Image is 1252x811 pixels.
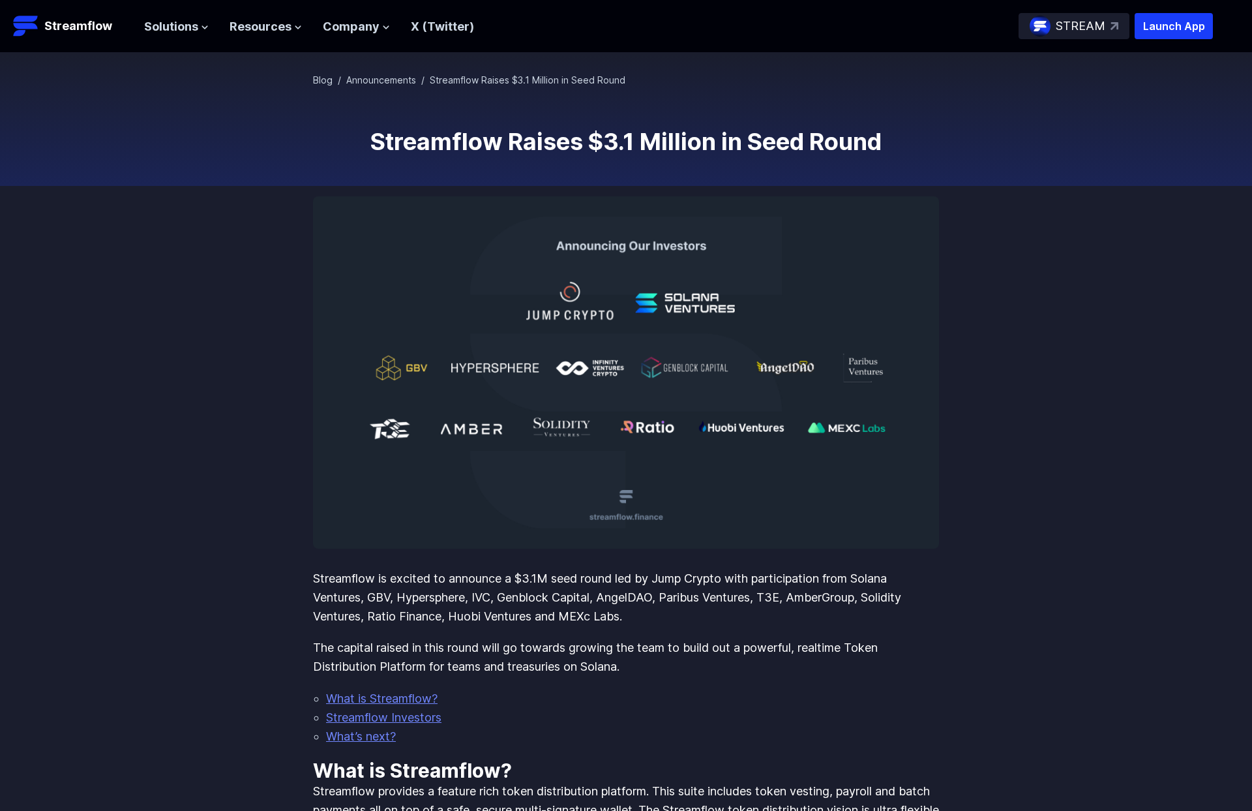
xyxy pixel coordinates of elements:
button: Company [323,18,390,37]
a: X (Twitter) [411,20,474,33]
img: Streamflow Raises $3.1 Million in Seed Round [313,196,939,549]
a: STREAM [1019,13,1129,39]
strong: What is Streamflow? [313,759,512,782]
span: Streamflow Raises $3.1 Million in Seed Round [430,74,625,85]
span: / [421,74,425,85]
a: What is Streamflow? [326,692,438,705]
p: The capital raised in this round will go towards growing the team to build out a powerful, realti... [313,639,939,677]
span: / [338,74,341,85]
p: Streamflow [44,17,112,35]
a: Streamflow [13,13,131,39]
button: Launch App [1135,13,1213,39]
span: Company [323,18,380,37]
span: Solutions [144,18,198,37]
img: Streamflow Logo [13,13,39,39]
button: Solutions [144,18,209,37]
button: Resources [230,18,302,37]
a: Announcements [346,74,416,85]
a: Streamflow Investors [326,711,441,724]
a: Blog [313,74,333,85]
p: STREAM [1056,17,1105,36]
h1: Streamflow Raises $3.1 Million in Seed Round [313,129,939,155]
img: streamflow-logo-circle.png [1030,16,1051,37]
span: Resources [230,18,291,37]
a: What’s next? [326,729,396,743]
p: Streamflow is excited to announce a $3.1M seed round led by Jump Crypto with participation from S... [313,570,939,626]
img: top-right-arrow.svg [1110,22,1118,30]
